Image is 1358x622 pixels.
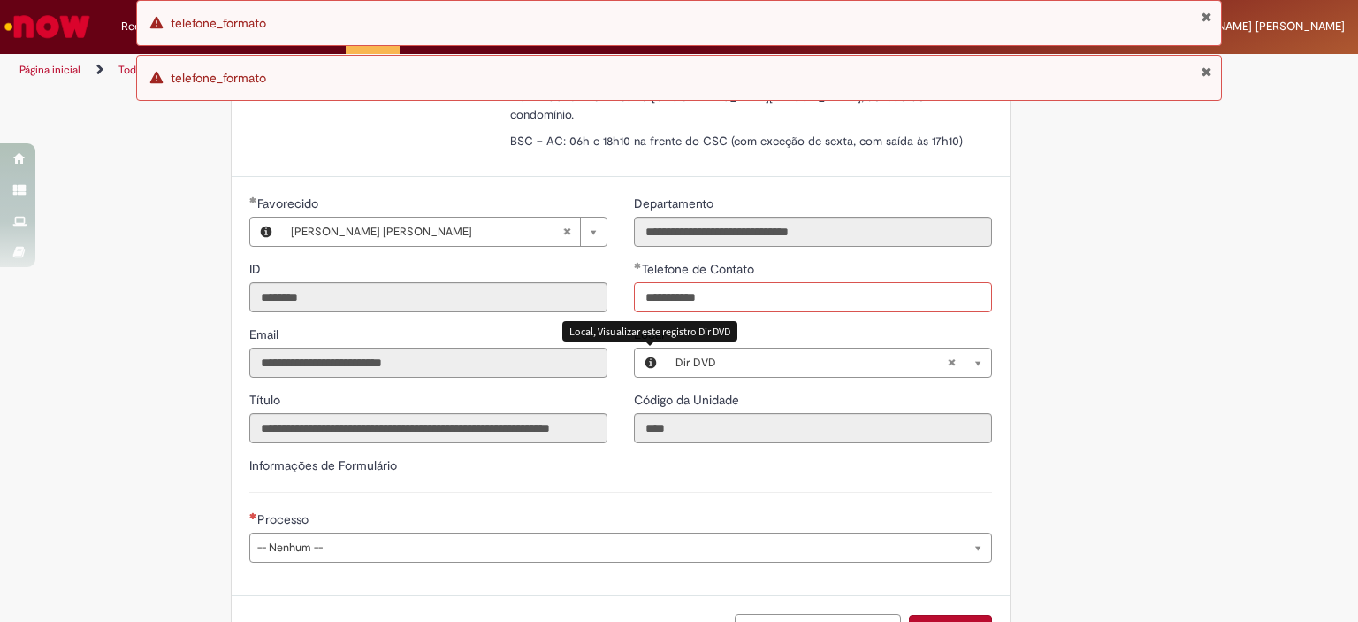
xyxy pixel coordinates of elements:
img: ServiceNow [2,9,93,44]
input: Telefone de Contato [634,282,992,312]
input: Email [249,348,607,378]
span: Processo [257,511,312,527]
span: Somente leitura - Email [249,326,282,342]
a: Todos os Catálogos [118,63,212,77]
span: telefone_formato [171,15,266,31]
span: Requisições [121,18,183,35]
ul: Trilhas de página [13,54,892,87]
span: Obrigatório Preenchido [249,196,257,203]
a: Dir DVDLimpar campo Local [667,349,991,377]
button: Fechar Notificação [1201,65,1212,79]
span: [PERSON_NAME] [PERSON_NAME] [291,218,562,246]
a: Página inicial [19,63,80,77]
label: Somente leitura - Código da Unidade [634,391,743,409]
span: telefone_formato [171,70,266,86]
input: Departamento [634,217,992,247]
span: Telefone de Contato [642,261,758,277]
button: Fechar Notificação [1201,10,1212,24]
label: Informações de Formulário [249,457,397,473]
a: [PERSON_NAME] [PERSON_NAME]Limpar campo Favorecido [282,218,607,246]
span: Necessários [249,512,257,519]
label: Somente leitura - Departamento [634,195,717,212]
span: AC – BSC: 07h e 17h35 na [GEOGRAPHIC_DATA][PERSON_NAME], ao lado do condomínio. [510,89,925,122]
span: Necessários - Favorecido [257,196,322,211]
abbr: Limpar campo Favorecido [553,218,580,246]
label: Somente leitura - Título [249,391,284,409]
span: Dir DVD [675,349,947,377]
input: Título [249,413,607,443]
span: Obrigatório Preenchido [634,262,642,269]
span: BSC – AC: 06h e 18h10 na frente do CSC (com exceção de sexta, com saída às 17h10) [510,134,963,149]
span: -- Nenhum -- [257,534,956,562]
label: Somente leitura - ID [249,260,264,278]
label: Somente leitura - Email [249,326,282,343]
span: Somente leitura - Departamento [634,196,717,211]
span: Somente leitura - Título [249,392,284,408]
abbr: Limpar campo Local [938,349,965,377]
div: Local, Visualizar este registro Dir DVD [562,321,737,342]
span: Somente leitura - ID [249,261,264,277]
span: [PERSON_NAME] [PERSON_NAME] [1163,19,1345,34]
button: Local, Visualizar este registro Dir DVD [635,349,667,377]
input: ID [249,282,607,312]
span: Somente leitura - Código da Unidade [634,392,743,408]
button: Favorecido, Visualizar este registro Marcelo Campos Ramos Candomil Farias [250,218,282,246]
input: Código da Unidade [634,413,992,443]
